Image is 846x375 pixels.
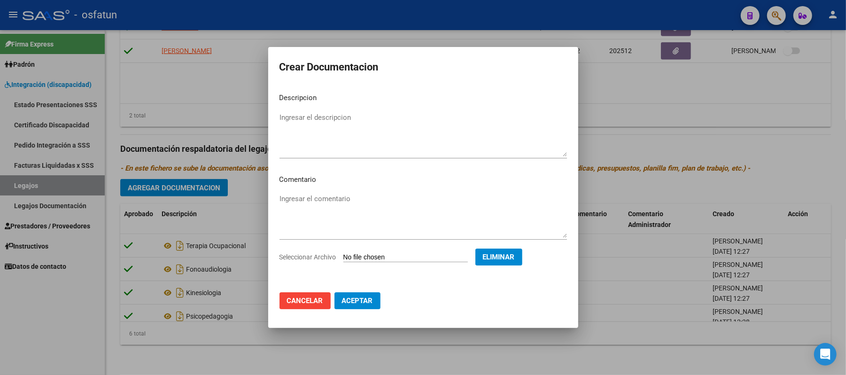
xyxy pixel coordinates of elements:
h2: Crear Documentacion [279,58,567,76]
span: Eliminar [483,253,515,261]
p: Descripcion [279,93,567,103]
p: Comentario [279,174,567,185]
span: Seleccionar Archivo [279,253,336,261]
button: Eliminar [475,249,522,266]
span: Cancelar [287,297,323,305]
div: Open Intercom Messenger [814,343,837,366]
button: Cancelar [279,292,331,309]
span: Aceptar [342,297,373,305]
button: Aceptar [334,292,380,309]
